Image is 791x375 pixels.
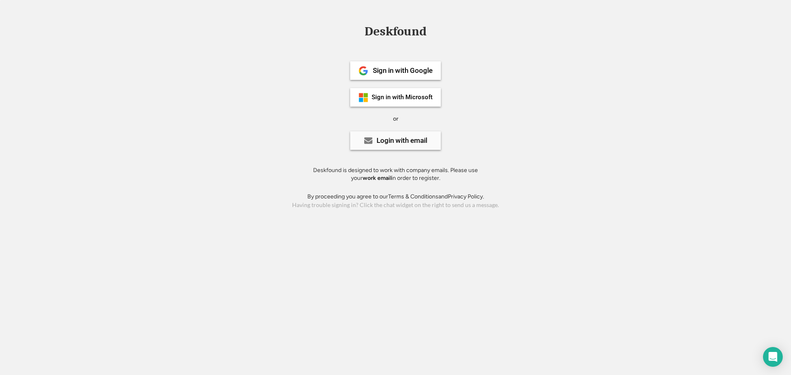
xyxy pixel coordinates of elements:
[388,193,438,200] a: Terms & Conditions
[393,115,398,123] div: or
[358,93,368,102] img: ms-symbollockup_mssymbol_19.png
[307,193,484,201] div: By proceeding you agree to our and
[363,175,391,182] strong: work email
[373,67,433,74] div: Sign in with Google
[763,347,783,367] div: Open Intercom Messenger
[448,193,484,200] a: Privacy Policy.
[358,66,368,76] img: 1024px-Google__G__Logo.svg.png
[360,25,431,38] div: Deskfound
[372,94,433,100] div: Sign in with Microsoft
[377,137,427,144] div: Login with email
[303,166,488,182] div: Deskfound is designed to work with company emails. Please use your in order to register.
